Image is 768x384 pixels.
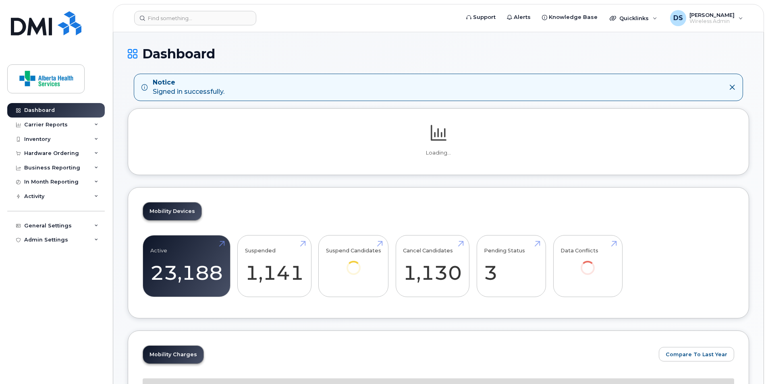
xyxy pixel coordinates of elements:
[484,239,538,293] a: Pending Status 3
[560,239,615,286] a: Data Conflicts
[403,239,462,293] a: Cancel Candidates 1,130
[150,239,223,293] a: Active 23,188
[245,239,304,293] a: Suspended 1,141
[143,202,201,220] a: Mobility Devices
[326,239,381,286] a: Suspend Candidates
[153,78,224,97] div: Signed in successfully.
[128,47,749,61] h1: Dashboard
[143,346,203,363] a: Mobility Charges
[143,149,734,157] p: Loading...
[666,351,727,358] span: Compare To Last Year
[659,347,734,361] button: Compare To Last Year
[153,78,224,87] strong: Notice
